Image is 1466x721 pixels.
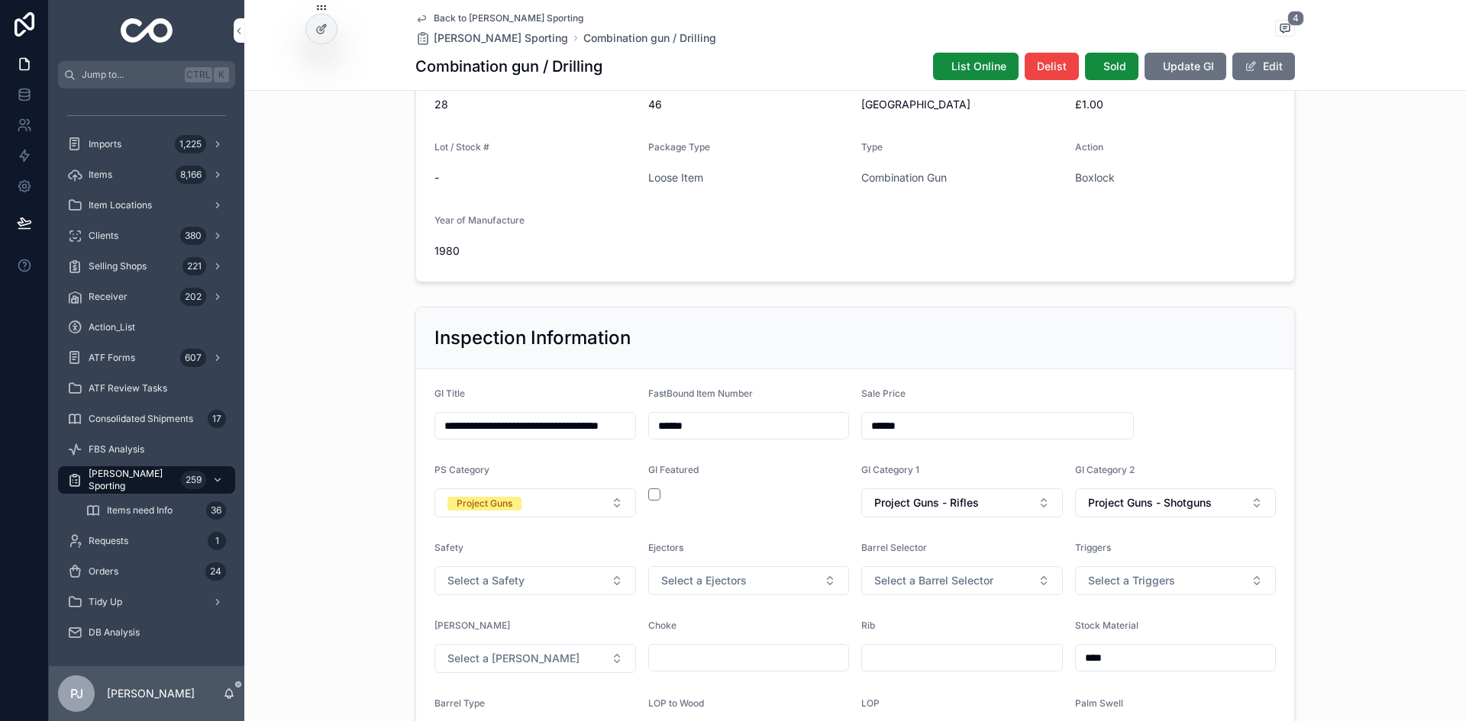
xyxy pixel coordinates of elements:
a: Imports1,225 [58,130,235,158]
span: Jump to... [82,69,179,81]
span: [PERSON_NAME] Sporting [89,468,175,492]
span: Imports [89,138,121,150]
span: [GEOGRAPHIC_DATA] [861,97,1063,112]
a: Consolidated Shipments17 [58,405,235,433]
span: Requests [89,535,128,547]
button: Delist [1025,53,1079,80]
a: DB Analysis [58,619,235,646]
div: 1,225 [175,135,206,153]
span: PJ [70,684,83,703]
div: 607 [180,349,206,367]
span: LOP to Wood [648,697,704,709]
span: Project Guns - Rifles [874,495,979,510]
button: Select Button [648,566,850,595]
div: 380 [180,227,206,245]
div: 259 [181,471,206,489]
div: 221 [182,257,206,275]
span: Action_List [89,321,135,333]
span: PS Category [434,464,489,475]
a: Item Locations [58,192,235,219]
span: Delist [1037,59,1067,74]
a: Items8,166 [58,161,235,188]
button: Select Button [434,488,636,517]
button: Edit [1232,53,1295,80]
span: Project Guns - Shotguns [1088,495,1212,510]
span: Consolidated Shipments [89,413,193,425]
span: Tidy Up [89,596,122,608]
div: 1 [208,532,226,550]
span: Choke [648,620,676,631]
span: Package Type [648,141,710,153]
a: Orders24 [58,558,235,585]
h1: Combination gun / Drilling [415,56,602,77]
a: Combination Gun [861,170,947,185]
div: 8,166 [176,166,206,184]
a: ATF Forms607 [58,344,235,372]
button: Select Button [434,644,636,673]
span: Item Locations [89,199,152,211]
a: Selling Shops221 [58,253,235,280]
span: Select a Ejectors [661,573,747,588]
span: LOP [861,697,880,709]
a: Action_List [58,314,235,341]
span: Orders [89,565,118,578]
button: Select Button [1075,566,1277,595]
button: Select Button [434,566,636,595]
a: Clients380 [58,222,235,249]
button: Select Button [861,488,1063,517]
span: FBS Analysis [89,443,144,455]
div: 24 [205,562,226,581]
span: Stock Material [1075,620,1138,631]
button: Select Button [1075,488,1277,517]
span: Safety [434,542,463,553]
span: Type [861,141,883,153]
span: 4 [1287,11,1304,26]
img: App logo [121,18,173,43]
a: Combination gun / Drilling [583,31,716,46]
a: Loose Item [648,170,703,185]
span: Action [1075,141,1103,153]
div: Project Guns [457,497,512,510]
span: Sold [1103,59,1126,74]
a: Tidy Up [58,588,235,616]
button: Select Button [861,566,1063,595]
span: ATF Review Tasks [89,382,167,394]
span: Receiver [89,291,128,303]
span: GI Featured [648,464,699,475]
a: FBS Analysis [58,436,235,463]
div: scrollable content [49,89,244,666]
a: [PERSON_NAME] Sporting259 [58,466,235,494]
span: Barrel Type [434,697,485,709]
span: Update GI [1163,59,1214,74]
h2: Inspection Information [434,326,631,350]
span: Select a Safety [447,573,525,588]
a: ATF Review Tasks [58,375,235,402]
span: GI Category 1 [861,464,919,475]
div: 202 [180,288,206,306]
span: Year of Manufacture [434,214,525,226]
a: Boxlock [1075,170,1115,185]
span: GI Title [434,388,465,399]
span: ATF Forms [89,352,135,364]
a: [PERSON_NAME] Sporting [415,31,568,46]
span: Selling Shops [89,260,147,272]
span: Back to [PERSON_NAME] Sporting [434,12,583,24]
span: K [215,69,228,81]
span: GI Category 2 [1075,464,1135,475]
button: Update GI [1145,53,1226,80]
span: DB Analysis [89,626,140,639]
span: Sale Price [861,388,906,399]
span: £1.00 [1075,97,1277,112]
a: Requests1 [58,527,235,555]
a: Items need Info36 [76,497,235,524]
button: 4 [1275,20,1295,39]
span: Ctrl [185,67,212,82]
div: 36 [206,501,226,520]
span: Items [89,169,112,181]
span: Clients [89,230,118,242]
span: 28 [434,97,636,112]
